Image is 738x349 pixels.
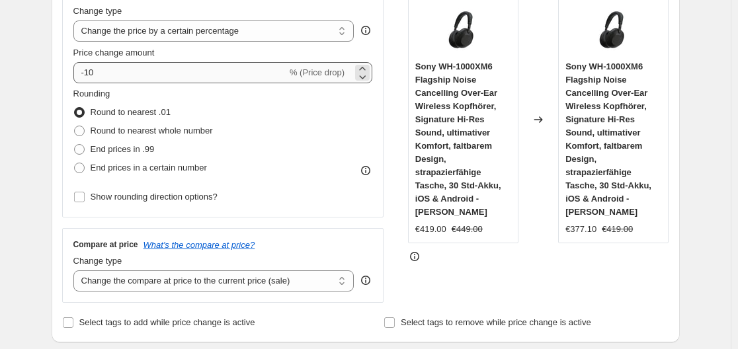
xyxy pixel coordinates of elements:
[401,317,591,327] span: Select tags to remove while price change is active
[73,239,138,250] h3: Compare at price
[73,256,122,266] span: Change type
[290,67,345,77] span: % (Price drop)
[359,24,372,37] div: help
[73,89,110,98] span: Rounding
[91,144,155,154] span: End prices in .99
[436,3,489,56] img: 618GW-ehp_L_80x.jpg
[359,274,372,287] div: help
[143,240,255,250] button: What's the compare at price?
[73,62,287,83] input: -15
[415,61,501,217] span: Sony WH-1000XM6 Flagship Noise Cancelling Over-Ear Wireless Kopfhörer, Signature Hi-Res Sound, ul...
[565,61,651,217] span: Sony WH-1000XM6 Flagship Noise Cancelling Over-Ear Wireless Kopfhörer, Signature Hi-Res Sound, ul...
[91,107,171,117] span: Round to nearest .01
[91,163,207,173] span: End prices in a certain number
[602,223,633,236] strike: €419.00
[73,6,122,16] span: Change type
[587,3,640,56] img: 618GW-ehp_L_80x.jpg
[91,126,213,136] span: Round to nearest whole number
[91,192,218,202] span: Show rounding direction options?
[415,223,446,236] div: €419.00
[565,223,596,236] div: €377.10
[79,317,255,327] span: Select tags to add while price change is active
[73,48,155,58] span: Price change amount
[452,223,483,236] strike: €449.00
